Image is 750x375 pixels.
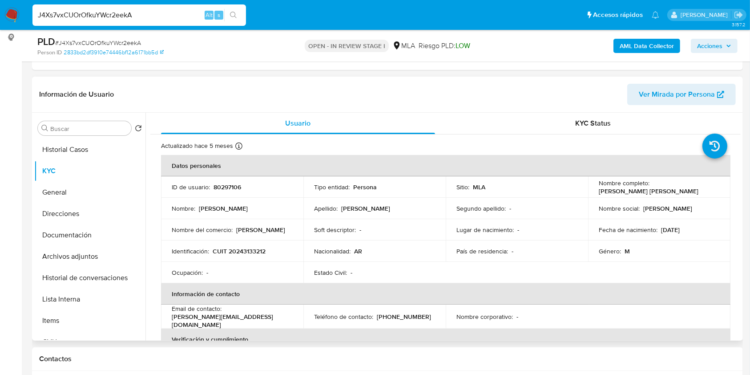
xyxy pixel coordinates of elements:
button: AML Data Collector [613,39,680,53]
p: Estado Civil : [314,269,347,277]
p: - [509,204,511,212]
a: Salir [734,10,743,20]
p: Tipo entidad : [314,183,350,191]
b: Person ID [37,49,62,57]
h1: Información de Usuario [39,90,114,99]
b: AML Data Collector [620,39,674,53]
p: Apellido : [314,204,338,212]
span: Usuario [285,118,310,128]
p: [PERSON_NAME] [643,204,692,212]
th: Verificación y cumplimiento [161,329,730,350]
p: Identificación : [172,247,209,255]
a: Notificaciones [652,11,659,19]
button: Lista Interna [34,289,145,310]
button: Historial de conversaciones [34,267,145,289]
p: Nombre completo : [599,179,649,187]
p: Segundo apellido : [456,204,506,212]
p: Lugar de nacimiento : [456,226,514,234]
input: Buscar [50,125,128,133]
span: s [218,11,220,19]
button: General [34,182,145,203]
p: - [516,313,518,321]
p: - [206,269,208,277]
p: [PERSON_NAME][EMAIL_ADDRESS][DOMAIN_NAME] [172,313,289,329]
button: Archivos adjuntos [34,246,145,267]
p: - [512,247,513,255]
button: Acciones [691,39,738,53]
p: Nombre : [172,204,195,212]
p: Nombre corporativo : [456,313,513,321]
th: Información de contacto [161,283,730,305]
button: Buscar [41,125,48,132]
th: Datos personales [161,155,730,176]
button: CVU [34,331,145,353]
p: Fecha de nacimiento : [599,226,657,234]
button: KYC [34,160,145,182]
h1: Contactos [39,355,736,363]
p: MLA [473,183,485,191]
p: CUIT 20243133212 [213,247,266,255]
p: Ocupación : [172,269,203,277]
p: [PHONE_NUMBER] [377,313,431,321]
p: Nacionalidad : [314,247,351,255]
p: [PERSON_NAME] [236,226,285,234]
span: Ver Mirada por Persona [639,84,715,105]
p: - [351,269,352,277]
p: [PERSON_NAME] [341,204,390,212]
p: [PERSON_NAME] [199,204,248,212]
span: LOW [456,41,470,51]
p: Persona [353,183,377,191]
p: Email de contacto : [172,305,222,313]
p: Nombre del comercio : [172,226,233,234]
span: Accesos rápidos [593,10,643,20]
button: Volver al orden por defecto [135,125,142,135]
p: OPEN - IN REVIEW STAGE I [305,40,389,52]
button: Items [34,310,145,331]
p: Soft descriptor : [314,226,356,234]
p: Teléfono de contacto : [314,313,373,321]
div: MLA [392,41,415,51]
p: Sitio : [456,183,469,191]
button: Ver Mirada por Persona [627,84,736,105]
p: AR [354,247,362,255]
p: País de residencia : [456,247,508,255]
p: M [625,247,630,255]
b: PLD [37,34,55,49]
button: Historial Casos [34,139,145,160]
p: [DATE] [661,226,680,234]
p: - [517,226,519,234]
p: - [359,226,361,234]
a: 2833bd2df3910e74446bf12a6171bb5d [64,49,164,57]
span: Alt [206,11,213,19]
p: julieta.rodriguez@mercadolibre.com [681,11,731,19]
input: Buscar usuario o caso... [32,9,246,21]
p: Género : [599,247,621,255]
button: Documentación [34,224,145,246]
p: Nombre social : [599,204,640,212]
p: 80297106 [214,183,241,191]
span: Acciones [697,39,722,53]
span: # J4Xs7vxCUOrOfkuYWcr2eekA [55,38,141,47]
p: Actualizado hace 5 meses [161,142,233,150]
p: [PERSON_NAME] [PERSON_NAME] [599,187,698,195]
span: Riesgo PLD: [419,41,470,51]
span: 3.157.2 [732,21,746,28]
button: Direcciones [34,203,145,224]
p: ID de usuario : [172,183,210,191]
button: search-icon [224,9,242,21]
span: KYC Status [575,118,611,128]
